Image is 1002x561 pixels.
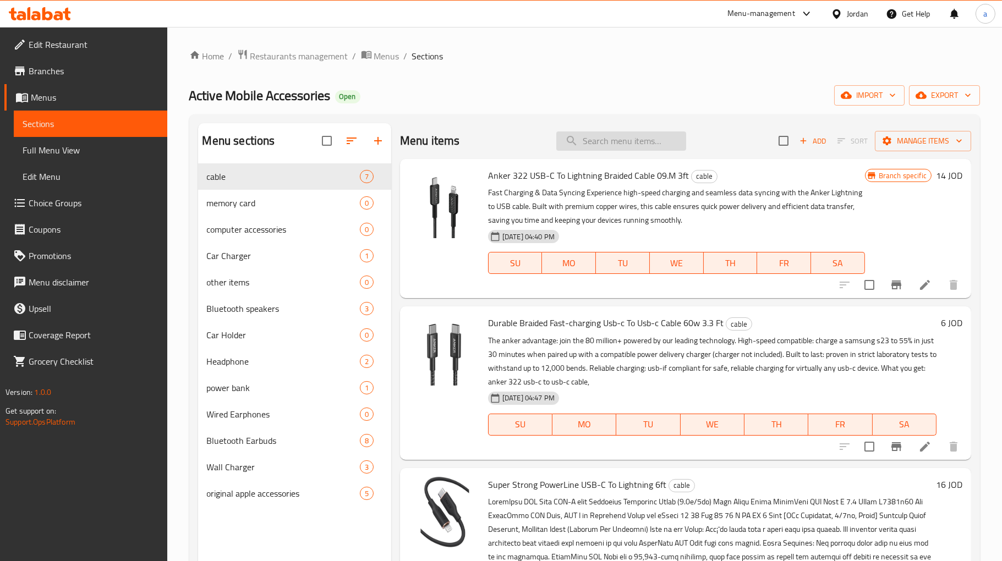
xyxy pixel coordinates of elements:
div: items [360,196,374,210]
div: Bluetooth speakers [207,302,360,315]
button: Branch-specific-item [883,272,910,298]
span: Coverage Report [29,328,158,342]
span: [DATE] 04:40 PM [498,232,559,242]
li: / [404,50,408,63]
button: delete [940,272,967,298]
span: Version: [6,385,32,399]
button: SA [873,414,937,436]
button: FR [757,252,811,274]
span: Full Menu View [23,144,158,157]
img: Anker 322 USB-C To Lightning Braided Cable 09.M 3ft [409,168,479,238]
div: Bluetooth speakers3 [198,295,391,322]
div: computer accessories0 [198,216,391,243]
a: Edit Menu [14,163,167,190]
span: Upsell [29,302,158,315]
div: items [360,249,374,262]
p: Fast Charging & Data Syncing Experience high-speed charging and seamless data syncing with the An... [488,186,865,227]
span: TH [749,416,804,432]
span: Wall Charger [207,460,360,474]
span: Open [335,92,360,101]
span: TU [621,416,676,432]
span: Select section [772,129,795,152]
span: memory card [207,196,360,210]
span: Select section first [830,133,875,150]
h6: 6 JOD [941,315,962,331]
span: import [843,89,896,102]
button: TH [704,252,758,274]
div: cable [207,170,360,183]
div: items [360,434,374,447]
div: cable7 [198,163,391,190]
a: Full Menu View [14,137,167,163]
span: Sort sections [338,128,365,154]
div: other items [207,276,360,289]
span: MO [557,416,612,432]
a: Promotions [4,243,167,269]
button: SA [811,252,865,274]
span: Menu disclaimer [29,276,158,289]
a: Menus [4,84,167,111]
div: original apple accessories [207,487,360,500]
div: Headphone [207,355,360,368]
div: Bluetooth Earbuds8 [198,427,391,454]
a: Edit Restaurant [4,31,167,58]
a: Grocery Checklist [4,348,167,375]
span: 3 [360,462,373,472]
span: Menus [374,50,399,63]
span: 3 [360,304,373,314]
span: TH [708,255,753,271]
span: 7 [360,172,373,182]
div: Wired Earphones0 [198,401,391,427]
button: SU [488,414,552,436]
span: power bank [207,381,360,394]
li: / [229,50,233,63]
span: a [983,8,987,20]
button: MO [542,252,596,274]
div: Open [335,90,360,103]
span: Get support on: [6,404,56,418]
div: Car Holder0 [198,322,391,348]
a: Support.OpsPlatform [6,415,75,429]
span: Select to update [858,435,881,458]
span: 1 [360,251,373,261]
div: Car Charger [207,249,360,262]
span: 0 [360,224,373,235]
span: Branches [29,64,158,78]
span: 0 [360,198,373,208]
span: Branch specific [874,170,931,181]
span: Menus [31,91,158,104]
a: Coupons [4,216,167,243]
span: export [918,89,971,102]
span: Anker 322 USB-C To Lightning Braided Cable 09.M 3ft [488,167,689,184]
span: WE [685,416,740,432]
div: cable [691,170,718,183]
span: Car Holder [207,328,360,342]
p: The anker advantage: join the 80 million+ powered by our leading technology. High-speed compatibl... [488,334,937,389]
button: delete [940,433,967,460]
span: 5 [360,488,373,499]
button: SU [488,252,543,274]
button: TU [596,252,650,274]
a: Upsell [4,295,167,322]
div: items [360,170,374,183]
span: SU [493,416,548,432]
div: Car Charger1 [198,243,391,269]
div: Jordan [847,8,868,20]
span: Durable Braided Fast-charging Usb-c To Usb-c Cable 60w 3.3 Ft [488,315,724,331]
div: items [360,328,374,342]
a: Branches [4,58,167,84]
span: Active Mobile Accessories [189,83,331,108]
span: Super Strong PowerLine USB-C To Lightning 6ft [488,476,666,493]
a: Restaurants management [237,49,348,63]
span: Grocery Checklist [29,355,158,368]
div: other items0 [198,269,391,295]
button: Add section [365,128,391,154]
button: MO [552,414,616,436]
div: Wall Charger3 [198,454,391,480]
h2: Menu items [400,133,460,149]
span: [DATE] 04:47 PM [498,393,559,403]
span: Select to update [858,273,881,296]
div: items [360,276,374,289]
span: Sections [23,117,158,130]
